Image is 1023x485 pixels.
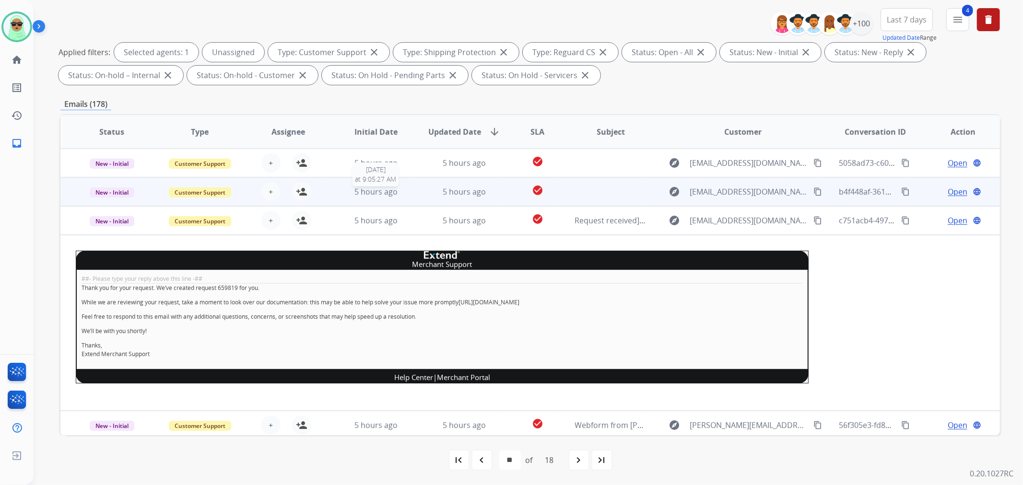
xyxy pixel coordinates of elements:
[530,126,544,138] span: SLA
[261,182,281,201] button: +
[459,298,519,306] a: [URL][DOMAIN_NAME]
[447,69,459,81] mat-icon: close
[169,216,231,226] span: Customer Support
[169,187,231,197] span: Customer Support
[393,43,519,62] div: Type: Shipping Protection
[523,43,618,62] div: Type: Reguard CS
[901,421,910,429] mat-icon: content_copy
[354,158,398,168] span: 5 hours ago
[90,187,134,197] span: New - Initial
[99,126,124,138] span: Status
[845,126,906,138] span: Conversation ID
[901,187,910,196] mat-icon: content_copy
[882,34,920,42] button: Updated Date
[443,186,486,197] span: 5 hours ago
[82,327,803,335] p: We’ll be with you shortly!
[695,46,706,58] mat-icon: close
[526,454,533,466] div: of
[690,215,808,226] span: [EMAIL_ADDRESS][DOMAIN_NAME]
[60,98,111,110] p: Emails (178)
[443,158,486,168] span: 5 hours ago
[813,159,822,167] mat-icon: content_copy
[76,384,137,394] span: [23KKW6-0LRMY]
[597,46,609,58] mat-icon: close
[983,14,994,25] mat-icon: delete
[82,312,803,321] p: Feel free to respond to this email with any additional questions, concerns, or screenshots that m...
[575,420,852,430] span: Webform from [PERSON_NAME][EMAIL_ADDRESS][DOMAIN_NAME] on [DATE]
[973,159,981,167] mat-icon: language
[90,159,134,169] span: New - Initial
[59,66,183,85] div: Status: On-hold – Internal
[11,110,23,121] mat-icon: history
[354,420,398,430] span: 5 hours ago
[187,66,318,85] div: Status: On-hold - Customer
[948,215,967,226] span: Open
[90,421,134,431] span: New - Initial
[162,69,174,81] mat-icon: close
[839,186,983,197] span: b4f448af-3616-47fb-a069-b7a0034b8355
[437,372,490,382] a: Merchant Portal
[76,370,809,383] td: |
[355,165,396,174] span: [DATE]
[948,157,967,169] span: Open
[82,341,803,358] p: Thanks, Extend Merchant Support
[948,419,967,431] span: Open
[368,46,380,58] mat-icon: close
[296,186,307,197] mat-icon: person_add
[825,43,926,62] div: Status: New - Reply
[76,259,809,270] td: Merchant Support
[669,419,680,431] mat-icon: explore
[11,138,23,149] mat-icon: inbox
[690,157,808,169] span: [EMAIL_ADDRESS][DOMAIN_NAME]
[532,213,543,225] mat-icon: check_circle
[261,416,281,435] button: +
[354,186,398,197] span: 5 hours ago
[839,158,988,168] span: 5058ad73-c60b-470d-abdb-b142fa418a55
[355,174,396,184] span: at 9:05:27 AM
[261,211,281,230] button: +
[114,43,199,62] div: Selected agents: 1
[901,216,910,225] mat-icon: content_copy
[3,13,30,40] img: avatar
[690,419,808,431] span: [PERSON_NAME][EMAIL_ADDRESS][DOMAIN_NAME]
[669,157,680,169] mat-icon: explore
[669,215,680,226] mat-icon: explore
[813,187,822,196] mat-icon: content_copy
[489,126,500,138] mat-icon: arrow_downward
[59,46,110,58] p: Applied filters:
[901,159,910,167] mat-icon: content_copy
[573,454,585,466] mat-icon: navigate_next
[428,126,481,138] span: Updated Date
[269,186,273,197] span: +
[169,159,231,169] span: Customer Support
[850,12,873,35] div: +100
[269,419,273,431] span: +
[962,5,973,16] span: 4
[82,275,803,283] div: ##- Please type your reply above this line -##
[887,18,927,22] span: Last 7 days
[191,126,209,138] span: Type
[973,421,981,429] mat-icon: language
[202,43,264,62] div: Unassigned
[82,298,803,307] p: While we are reviewing your request, take a moment to look over our documentation: this may be ab...
[296,419,307,431] mat-icon: person_add
[912,115,1000,149] th: Action
[800,46,811,58] mat-icon: close
[269,215,273,226] span: +
[881,8,933,31] button: Last 7 days
[11,54,23,66] mat-icon: home
[970,468,1013,479] p: 0.20.1027RC
[472,66,600,85] div: Status: On Hold - Servicers
[579,69,591,81] mat-icon: close
[322,66,468,85] div: Status: On Hold - Pending Parts
[271,126,305,138] span: Assignee
[839,420,986,430] span: 56f305e3-fd8e-4e1d-a911-5852debad50a
[597,126,625,138] span: Subject
[532,156,543,167] mat-icon: check_circle
[622,43,716,62] div: Status: Open - All
[297,69,308,81] mat-icon: close
[82,284,803,292] p: Thank you for your request. We’ve created request 659819 for you.
[354,215,398,226] span: 5 hours ago
[952,14,964,25] mat-icon: menu
[948,186,967,197] span: Open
